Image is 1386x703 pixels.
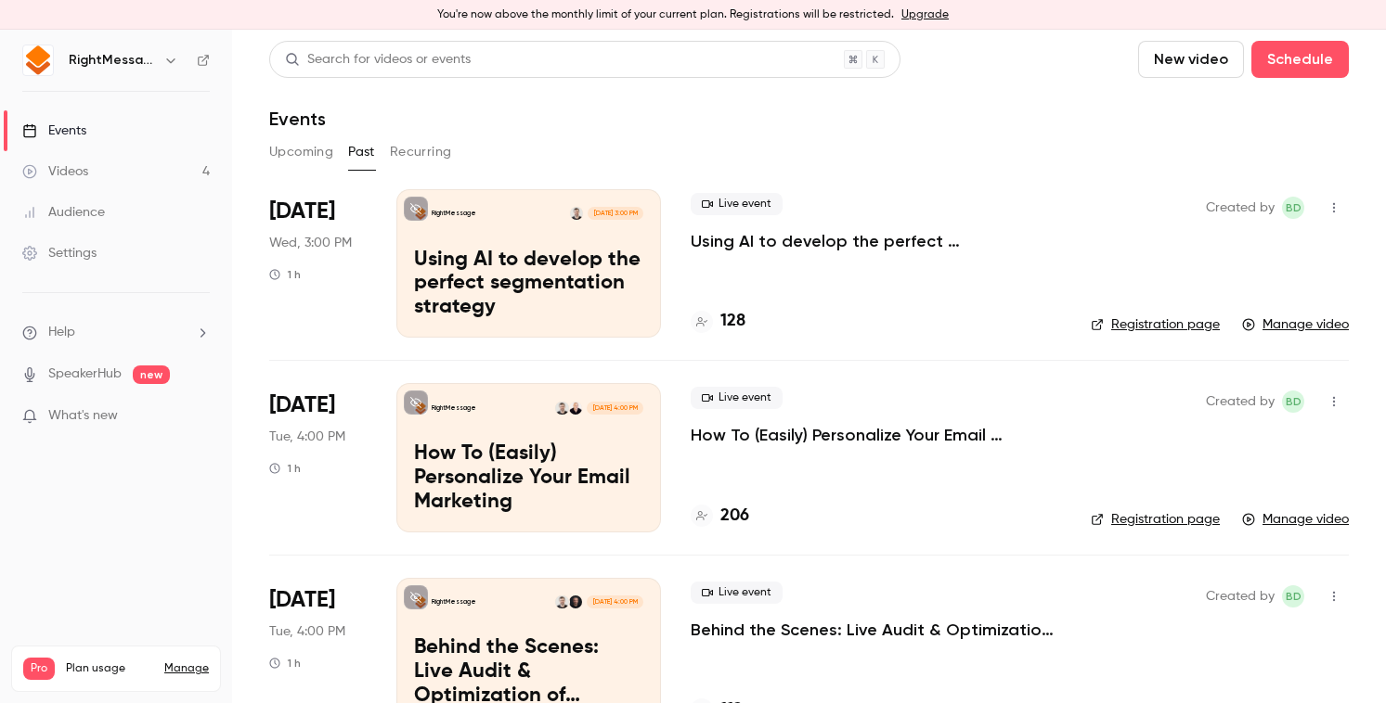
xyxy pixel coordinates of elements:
div: Settings [22,244,97,262]
button: Recurring [390,137,452,167]
a: 206 [691,504,749,529]
a: Registration page [1091,315,1220,334]
span: [DATE] 4:00 PM [587,402,642,415]
a: Manage video [1242,315,1349,334]
span: Brennan Dunn [1282,390,1304,413]
button: Upcoming [269,137,333,167]
span: Created by [1206,197,1275,219]
a: Using AI to develop the perfect segmentation strategyRightMessageBrennan Dunn[DATE] 3:00 PMUsing ... [396,189,661,338]
a: SpeakerHub [48,364,122,384]
img: RightMessage [23,45,53,75]
a: Manage video [1242,510,1349,529]
a: Behind the Scenes: Live Audit & Optimization of [PERSON_NAME] Email Personalization [691,619,1061,641]
li: help-dropdown-opener [22,323,210,342]
span: Created by [1206,585,1275,607]
button: Past [348,137,375,167]
p: RightMessage [432,209,476,218]
div: 1 h [269,656,301,671]
p: RightMessage [432,403,476,413]
img: Brennan Dunn [555,402,568,415]
img: Jason Resnick [569,595,582,608]
div: Sep 23 Tue, 4:00 PM (Europe/London) [269,383,367,531]
button: New video [1138,41,1244,78]
span: [DATE] 4:00 PM [587,595,642,608]
span: Live event [691,387,783,409]
button: Schedule [1251,41,1349,78]
span: new [133,365,170,384]
span: Brennan Dunn [1282,585,1304,607]
a: Using AI to develop the perfect segmentation strategy [691,230,1061,252]
img: Brennan Dunn [555,595,568,608]
iframe: Noticeable Trigger [188,408,210,425]
span: Wed, 3:00 PM [269,234,352,252]
span: Help [48,323,75,342]
span: [DATE] [269,585,335,615]
span: What's new [48,406,118,426]
span: [DATE] [269,390,335,420]
div: 1 h [269,267,301,282]
a: Registration page [1091,510,1220,529]
h4: 206 [720,504,749,529]
p: How To (Easily) Personalize Your Email Marketing [414,442,643,514]
span: Created by [1206,390,1275,413]
a: 128 [691,309,745,334]
div: Videos [22,162,88,181]
p: Using AI to develop the perfect segmentation strategy [414,249,643,320]
span: Pro [23,658,55,680]
a: How To (Easily) Personalize Your Email Marketing [691,424,1061,446]
h6: RightMessage [69,51,156,70]
span: Live event [691,582,783,604]
span: BD [1286,197,1302,219]
img: Chris Orzechowski [569,402,582,415]
img: Brennan Dunn [570,207,583,220]
a: How To (Easily) Personalize Your Email MarketingRightMessageChris OrzechowskiBrennan Dunn[DATE] 4... [396,383,661,531]
span: Live event [691,193,783,215]
span: BD [1286,585,1302,607]
h1: Events [269,108,326,130]
div: 1 h [269,461,301,476]
span: Tue, 4:00 PM [269,428,345,446]
div: Search for videos or events [285,50,471,70]
p: RightMessage [432,597,476,607]
span: [DATE] 3:00 PM [588,207,642,220]
a: Upgrade [901,7,949,22]
a: Manage [164,661,209,676]
div: Audience [22,203,105,222]
span: BD [1286,390,1302,413]
span: [DATE] [269,197,335,226]
span: Tue, 4:00 PM [269,622,345,641]
div: Events [22,121,86,140]
div: Sep 24 Wed, 3:00 PM (Europe/London) [269,189,367,338]
span: Brennan Dunn [1282,197,1304,219]
span: Plan usage [66,661,153,676]
h4: 128 [720,309,745,334]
